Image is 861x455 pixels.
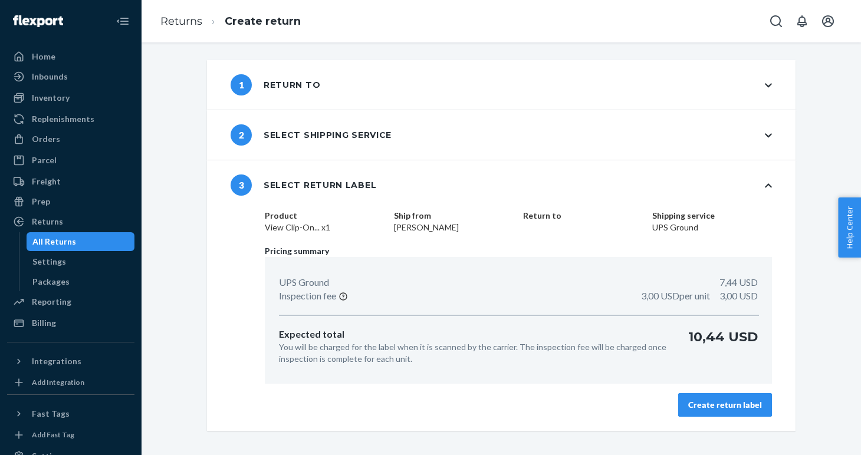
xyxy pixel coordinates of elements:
[32,133,60,145] div: Orders
[7,88,134,107] a: Inventory
[7,404,134,423] button: Fast Tags
[394,210,514,222] dt: Ship from
[7,47,134,66] a: Home
[265,222,385,233] dd: View Clip-On... x1
[279,276,329,289] p: UPS Ground
[32,196,50,207] div: Prep
[32,236,76,248] div: All Returns
[231,174,376,196] div: Select return label
[265,245,772,257] p: Pricing summary
[7,375,134,390] a: Add Integration
[7,428,134,442] a: Add Fast Tag
[641,289,758,303] p: 3,00 USD
[32,430,74,440] div: Add Fast Tag
[678,393,772,417] button: Create return label
[719,276,758,289] p: 7,44 USD
[7,352,134,371] button: Integrations
[7,314,134,332] a: Billing
[231,124,392,146] div: Select shipping service
[764,9,788,33] button: Open Search Box
[641,290,710,301] span: 3,00 USD per unit
[816,9,840,33] button: Open account menu
[32,355,81,367] div: Integrations
[32,51,55,62] div: Home
[523,210,643,222] dt: Return to
[13,15,63,27] img: Flexport logo
[7,192,134,211] a: Prep
[32,154,57,166] div: Parcel
[32,377,84,387] div: Add Integration
[688,399,762,411] div: Create return label
[394,222,514,233] dd: [PERSON_NAME]
[652,222,772,233] dd: UPS Ground
[231,74,320,95] div: Return to
[111,9,134,33] button: Close Navigation
[7,151,134,170] a: Parcel
[7,212,134,231] a: Returns
[688,328,758,365] p: 10,44 USD
[7,110,134,128] a: Replenishments
[7,292,134,311] a: Reporting
[279,289,336,303] p: Inspection fee
[652,210,772,222] dt: Shipping service
[27,272,135,291] a: Packages
[7,172,134,191] a: Freight
[279,328,669,341] p: Expected total
[32,71,68,83] div: Inbounds
[790,9,814,33] button: Open notifications
[231,74,252,95] span: 1
[27,252,135,271] a: Settings
[32,296,71,308] div: Reporting
[265,210,385,222] dt: Product
[231,174,252,196] span: 3
[32,216,63,227] div: Returns
[279,341,669,365] p: You will be charged for the label when it is scanned by the carrier. The inspection fee will be c...
[225,15,301,28] a: Create return
[32,113,94,125] div: Replenishments
[160,15,202,28] a: Returns
[231,124,252,146] span: 2
[27,232,135,251] a: All Returns
[151,4,310,39] ol: breadcrumbs
[32,317,56,329] div: Billing
[32,176,61,187] div: Freight
[32,92,70,104] div: Inventory
[7,130,134,149] a: Orders
[32,256,66,268] div: Settings
[7,67,134,86] a: Inbounds
[32,276,70,288] div: Packages
[838,197,861,258] button: Help Center
[32,408,70,420] div: Fast Tags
